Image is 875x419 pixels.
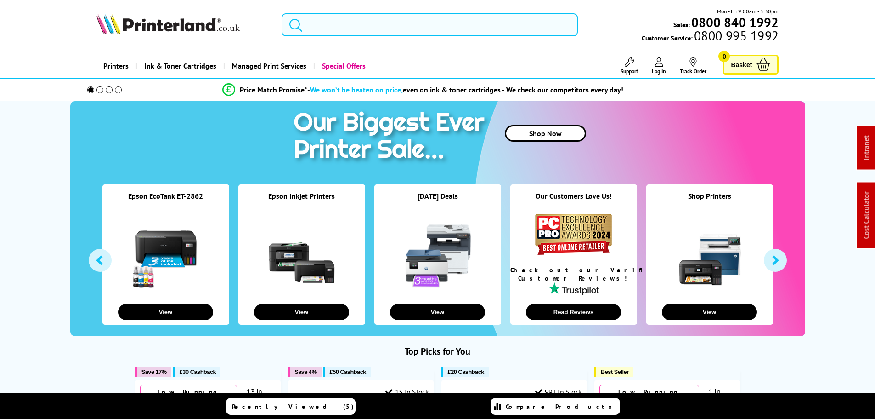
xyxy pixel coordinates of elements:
a: Epson EcoTank ET-2862 [128,191,203,201]
div: Low Running Costs [140,385,237,407]
a: Printers [96,54,135,78]
button: £30 Cashback [173,367,220,377]
span: Save 17% [141,368,167,375]
span: Recently Viewed (5) [232,402,354,411]
a: Special Offers [313,54,373,78]
span: Best Seller [601,368,629,375]
a: Support [621,57,638,75]
span: Basket [731,58,752,71]
div: Shop Printers [646,191,773,212]
span: £50 Cashback [330,368,366,375]
span: Log In [652,68,666,75]
a: Intranet [862,136,871,161]
span: £30 Cashback [180,368,216,375]
div: Our Customers Love Us! [510,191,637,212]
span: We won’t be beaten on price, [310,85,403,94]
a: 0800 840 1992 [690,18,779,27]
span: Mon - Fri 9:00am - 5:30pm [717,7,779,16]
a: Log In [652,57,666,75]
button: View [118,304,213,320]
div: 99+ In Stock [535,387,582,396]
button: £50 Cashback [323,367,371,377]
a: Managed Print Services [223,54,313,78]
div: [DATE] Deals [374,191,501,212]
button: Read Reviews [526,304,621,320]
span: 0 [718,51,730,62]
a: Epson Inkjet Printers [268,191,335,201]
span: Save 4% [294,368,316,375]
span: Customer Service: [642,31,779,42]
button: Best Seller [594,367,633,377]
span: Compare Products [506,402,617,411]
a: Track Order [680,57,706,75]
div: Low Running Costs [599,385,699,407]
a: Ink & Toner Cartridges [135,54,223,78]
img: Printerland Logo [96,14,240,34]
span: Price Match Promise* [240,85,307,94]
button: £20 Cashback [441,367,489,377]
a: Recently Viewed (5) [226,398,356,415]
button: Save 17% [135,367,171,377]
span: Support [621,68,638,75]
button: View [390,304,485,320]
span: £20 Cashback [448,368,484,375]
button: View [254,304,349,320]
a: Basket 0 [723,55,779,75]
div: - even on ink & toner cartridges - We check our competitors every day! [307,85,623,94]
div: 1 In Stock [699,387,735,405]
a: Printerland Logo [96,14,271,36]
b: 0800 840 1992 [691,14,779,31]
a: Cost Calculator [862,192,871,239]
span: Ink & Toner Cartridges [144,54,216,78]
li: modal_Promise [75,82,772,98]
div: 15 In Stock [385,387,429,396]
img: printer sale [289,101,494,173]
div: 13 In Stock [237,387,276,405]
a: Compare Products [491,398,620,415]
a: Shop Now [505,125,586,142]
button: Save 4% [288,367,321,377]
button: View [662,304,757,320]
span: 0800 995 1992 [693,31,779,40]
span: Sales: [673,20,690,29]
div: Check out our Verified Customer Reviews! [510,266,637,282]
